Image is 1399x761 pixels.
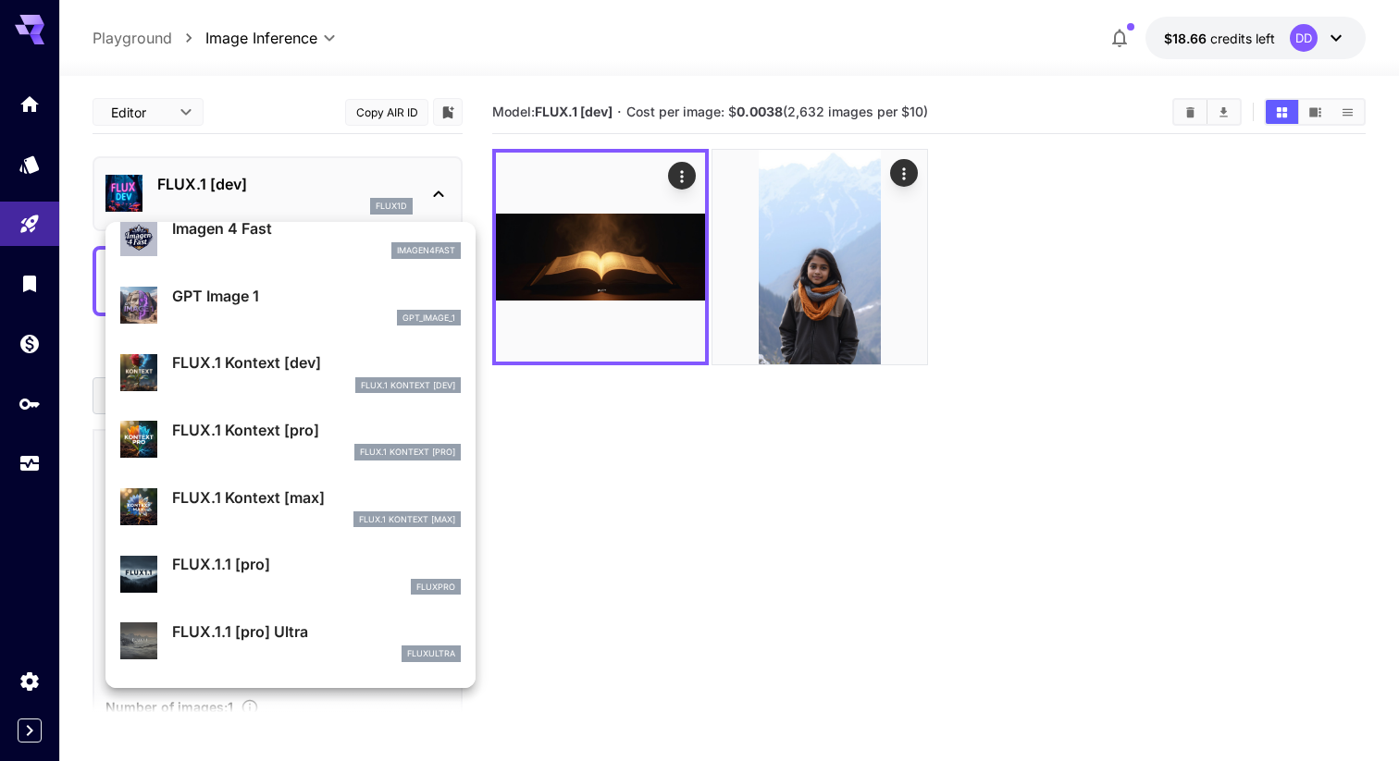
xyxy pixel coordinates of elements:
p: FLUX.1 Kontext [dev] [172,351,461,374]
p: FLUX.1 Kontext [pro] [360,446,455,459]
p: imagen4fast [397,244,455,257]
div: FLUX.1.1 [pro] Ultrafluxultra [120,613,461,669]
div: FLUX.1 Kontext [max]FLUX.1 Kontext [max] [120,479,461,535]
p: Imagen 4 Fast [172,217,461,239]
div: HiDream-i1 Fast [120,681,461,737]
p: gpt_image_1 [402,312,455,325]
div: FLUX.1.1 [pro]fluxpro [120,546,461,602]
p: fluxpro [416,581,455,594]
p: fluxultra [407,647,455,660]
div: FLUX.1 Kontext [dev]FLUX.1 Kontext [dev] [120,344,461,400]
p: GPT Image 1 [172,285,461,307]
p: FLUX.1.1 [pro] [172,553,461,575]
div: GPT Image 1gpt_image_1 [120,277,461,334]
p: FLUX.1 Kontext [dev] [361,379,455,392]
div: FLUX.1 Kontext [pro]FLUX.1 Kontext [pro] [120,411,461,468]
p: FLUX.1 Kontext [max] [359,513,455,526]
div: Imagen 4 Fastimagen4fast [120,210,461,266]
p: HiDream-i1 Fast [172,688,461,710]
p: FLUX.1 Kontext [pro] [172,419,461,441]
p: FLUX.1 Kontext [max] [172,486,461,509]
p: FLUX.1.1 [pro] Ultra [172,620,461,643]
